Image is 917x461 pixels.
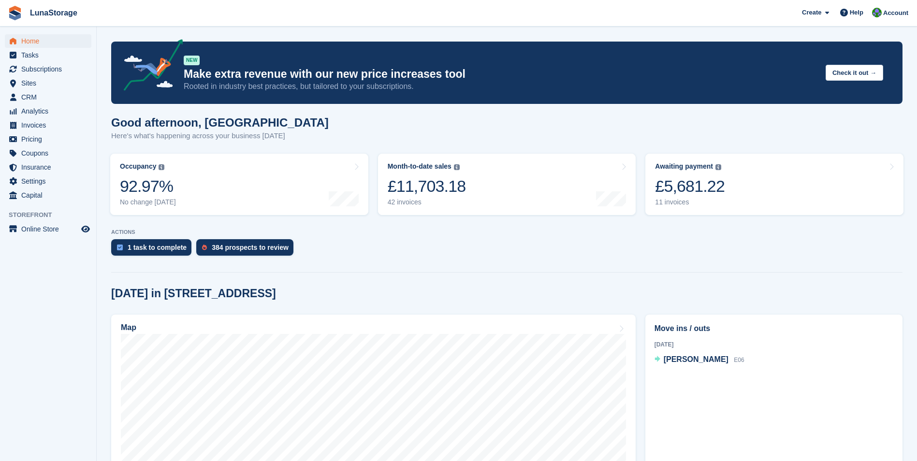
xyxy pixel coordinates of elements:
[21,62,79,76] span: Subscriptions
[80,223,91,235] a: Preview store
[116,39,183,94] img: price-adjustments-announcement-icon-8257ccfd72463d97f412b2fc003d46551f7dbcb40ab6d574587a9cd5c0d94...
[120,162,156,171] div: Occupancy
[26,5,81,21] a: LunaStorage
[664,355,728,363] span: [PERSON_NAME]
[159,164,164,170] img: icon-info-grey-7440780725fd019a000dd9b08b2336e03edf1995a4989e88bcd33f0948082b44.svg
[5,188,91,202] a: menu
[184,81,818,92] p: Rooted in industry best practices, but tailored to your subscriptions.
[184,67,818,81] p: Make extra revenue with our new price increases tool
[5,146,91,160] a: menu
[21,90,79,104] span: CRM
[21,118,79,132] span: Invoices
[655,354,744,366] a: [PERSON_NAME] E06
[5,174,91,188] a: menu
[655,340,893,349] div: [DATE]
[21,188,79,202] span: Capital
[5,34,91,48] a: menu
[21,160,79,174] span: Insurance
[21,104,79,118] span: Analytics
[802,8,821,17] span: Create
[110,154,368,215] a: Occupancy 92.97% No change [DATE]
[5,76,91,90] a: menu
[734,357,744,363] span: E06
[454,164,460,170] img: icon-info-grey-7440780725fd019a000dd9b08b2336e03edf1995a4989e88bcd33f0948082b44.svg
[388,198,466,206] div: 42 invoices
[883,8,908,18] span: Account
[21,34,79,48] span: Home
[655,323,893,334] h2: Move ins / outs
[850,8,863,17] span: Help
[5,222,91,236] a: menu
[21,222,79,236] span: Online Store
[21,48,79,62] span: Tasks
[9,210,96,220] span: Storefront
[111,287,276,300] h2: [DATE] in [STREET_ADDRESS]
[202,245,207,250] img: prospect-51fa495bee0391a8d652442698ab0144808aea92771e9ea1ae160a38d050c398.svg
[117,245,123,250] img: task-75834270c22a3079a89374b754ae025e5fb1db73e45f91037f5363f120a921f8.svg
[388,162,451,171] div: Month-to-date sales
[120,176,176,196] div: 92.97%
[378,154,636,215] a: Month-to-date sales £11,703.18 42 invoices
[5,48,91,62] a: menu
[196,239,298,260] a: 384 prospects to review
[21,174,79,188] span: Settings
[5,62,91,76] a: menu
[111,116,329,129] h1: Good afternoon, [GEOGRAPHIC_DATA]
[111,130,329,142] p: Here's what's happening across your business [DATE]
[5,104,91,118] a: menu
[655,162,713,171] div: Awaiting payment
[120,198,176,206] div: No change [DATE]
[645,154,903,215] a: Awaiting payment £5,681.22 11 invoices
[212,244,289,251] div: 384 prospects to review
[21,76,79,90] span: Sites
[872,8,882,17] img: Cathal Vaughan
[826,65,883,81] button: Check it out →
[111,229,902,235] p: ACTIONS
[21,146,79,160] span: Coupons
[21,132,79,146] span: Pricing
[5,160,91,174] a: menu
[128,244,187,251] div: 1 task to complete
[388,176,466,196] div: £11,703.18
[655,176,725,196] div: £5,681.22
[5,90,91,104] a: menu
[5,118,91,132] a: menu
[111,239,196,260] a: 1 task to complete
[184,56,200,65] div: NEW
[121,323,136,332] h2: Map
[715,164,721,170] img: icon-info-grey-7440780725fd019a000dd9b08b2336e03edf1995a4989e88bcd33f0948082b44.svg
[5,132,91,146] a: menu
[655,198,725,206] div: 11 invoices
[8,6,22,20] img: stora-icon-8386f47178a22dfd0bd8f6a31ec36ba5ce8667c1dd55bd0f319d3a0aa187defe.svg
